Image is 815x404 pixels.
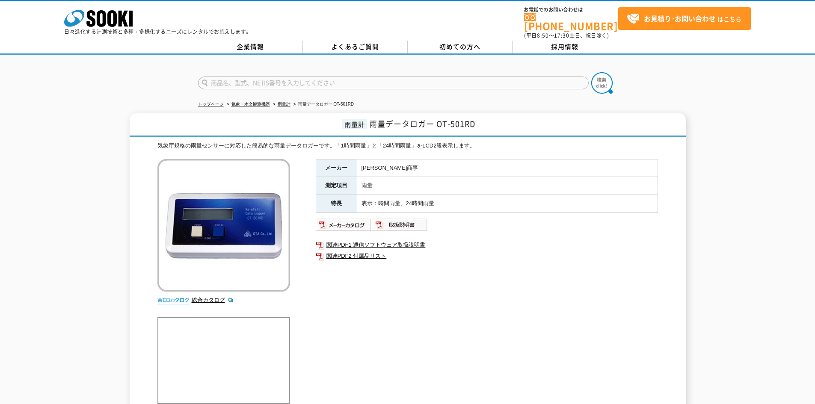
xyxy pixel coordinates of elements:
span: 8:50 [537,32,549,39]
a: 総合カタログ [192,297,234,303]
span: 17:30 [554,32,569,39]
a: メーカーカタログ [316,224,372,230]
strong: お見積り･お問い合わせ [644,13,716,24]
a: トップページ [198,102,224,106]
p: 日々進化する計測技術と多種・多様化するニーズにレンタルでお応えします。 [64,29,252,34]
img: 取扱説明書 [372,218,428,232]
img: メーカーカタログ [316,218,372,232]
td: 表示：時間雨量、24時間雨量 [357,195,658,213]
a: 採用情報 [513,41,617,53]
span: 雨量計 [342,119,367,129]
a: 関連PDF2 付属品リスト [316,251,658,262]
a: 企業情報 [198,41,303,53]
span: はこちら [627,12,741,25]
a: 関連PDF1 通信ソフトウェア取扱説明書 [316,239,658,251]
img: webカタログ [157,296,190,304]
a: お見積り･お問い合わせはこちら [618,7,751,30]
td: [PERSON_NAME]商事 [357,159,658,177]
a: 気象・水文観測機器 [231,102,270,106]
span: (平日 ～ 土日、祝日除く) [524,32,609,39]
img: btn_search.png [591,72,613,94]
td: 雨量 [357,177,658,195]
a: [PHONE_NUMBER] [524,13,618,31]
a: 取扱説明書 [372,224,428,230]
a: 雨量計 [278,102,290,106]
span: 初めての方へ [439,42,480,51]
th: 測定項目 [316,177,357,195]
img: 雨量データロガー OT-501RD [157,159,290,292]
th: メーカー [316,159,357,177]
li: 雨量データロガー OT-501RD [292,100,354,109]
span: お電話でのお問い合わせは [524,7,618,12]
a: 初めての方へ [408,41,513,53]
input: 商品名、型式、NETIS番号を入力してください [198,77,589,89]
div: 気象庁規格の雨量センサーに対応した簡易的な雨量データロガーです。「1時間雨量」と「24時間雨量」をLCD2段表示します。 [157,142,658,150]
th: 特長 [316,195,357,213]
span: 雨量データロガー OT-501RD [369,118,475,130]
a: よくあるご質問 [303,41,408,53]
